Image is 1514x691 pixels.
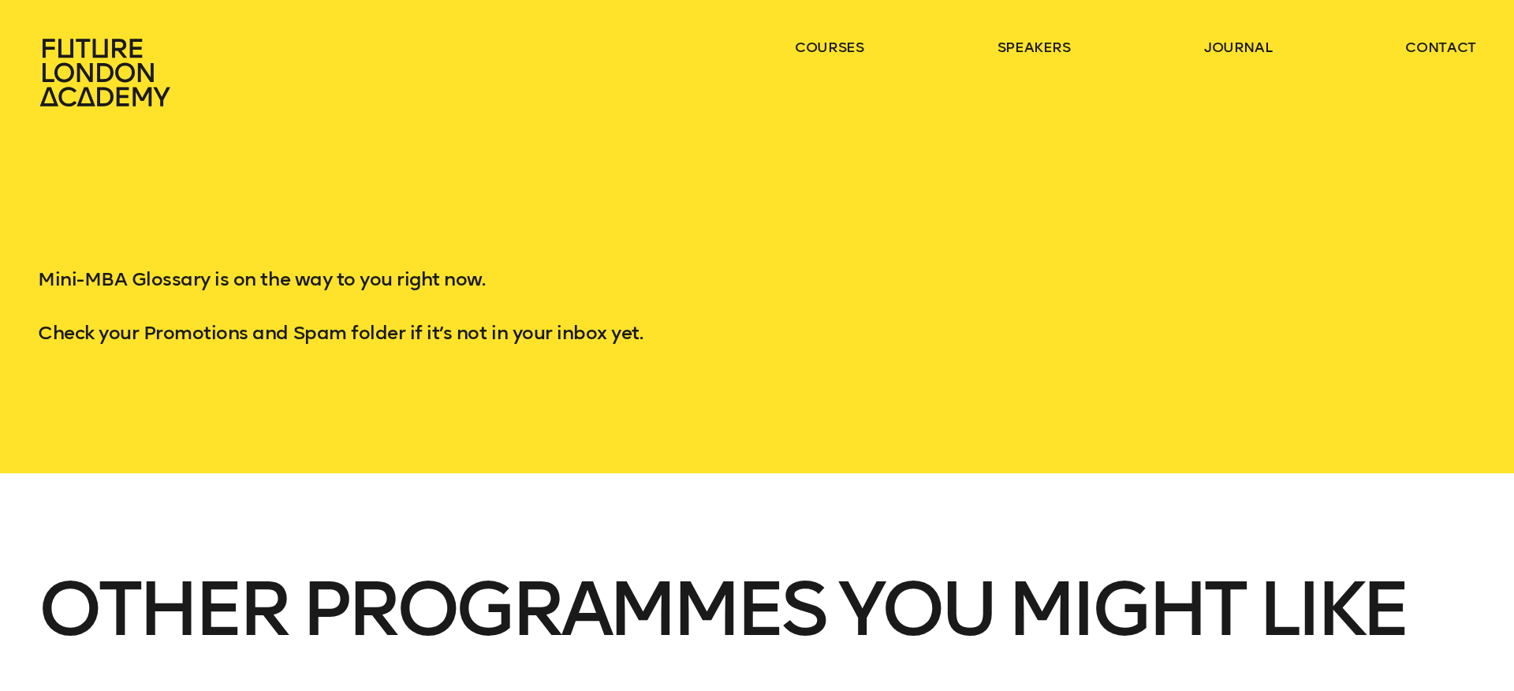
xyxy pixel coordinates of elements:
span: Other programmes you might like [38,563,1405,655]
a: contact [1405,38,1476,57]
p: Check your Promotions and Spam folder if it’s not in your inbox yet. [38,319,1476,347]
a: journal [1204,38,1273,57]
a: speakers [998,38,1071,57]
p: Mini-MBA Glossary is on the way to you right now. [38,265,1476,293]
a: courses [795,38,864,57]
